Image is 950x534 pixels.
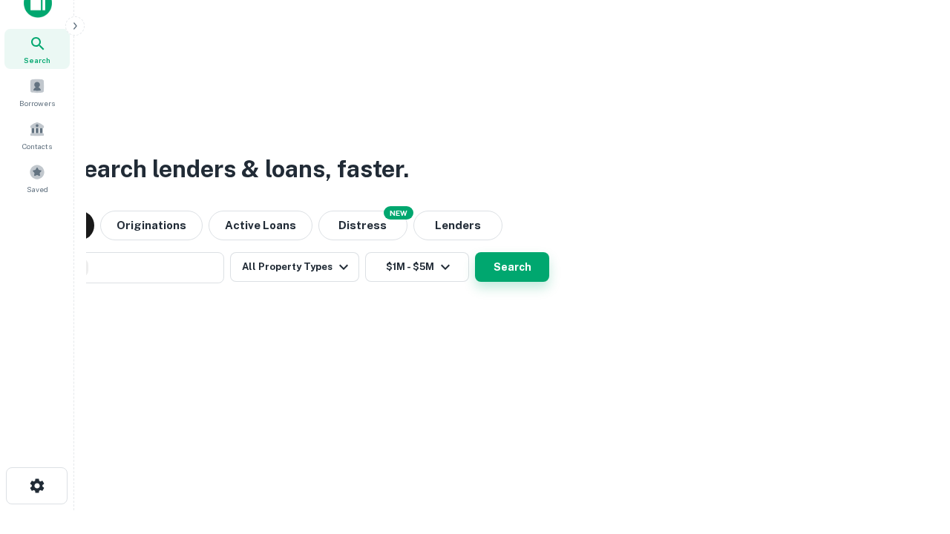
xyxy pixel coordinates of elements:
a: Borrowers [4,72,70,112]
button: Lenders [413,211,502,240]
button: Search [475,252,549,282]
div: NEW [384,206,413,220]
button: $1M - $5M [365,252,469,282]
span: Saved [27,183,48,195]
button: All Property Types [230,252,359,282]
a: Search [4,29,70,69]
span: Borrowers [19,97,55,109]
iframe: Chat Widget [876,415,950,487]
span: Search [24,54,50,66]
button: Originations [100,211,203,240]
button: Search distressed loans with lien and other non-mortgage details. [318,211,407,240]
span: Contacts [22,140,52,152]
h3: Search lenders & loans, faster. [68,151,409,187]
a: Contacts [4,115,70,155]
a: Saved [4,158,70,198]
button: Active Loans [209,211,312,240]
